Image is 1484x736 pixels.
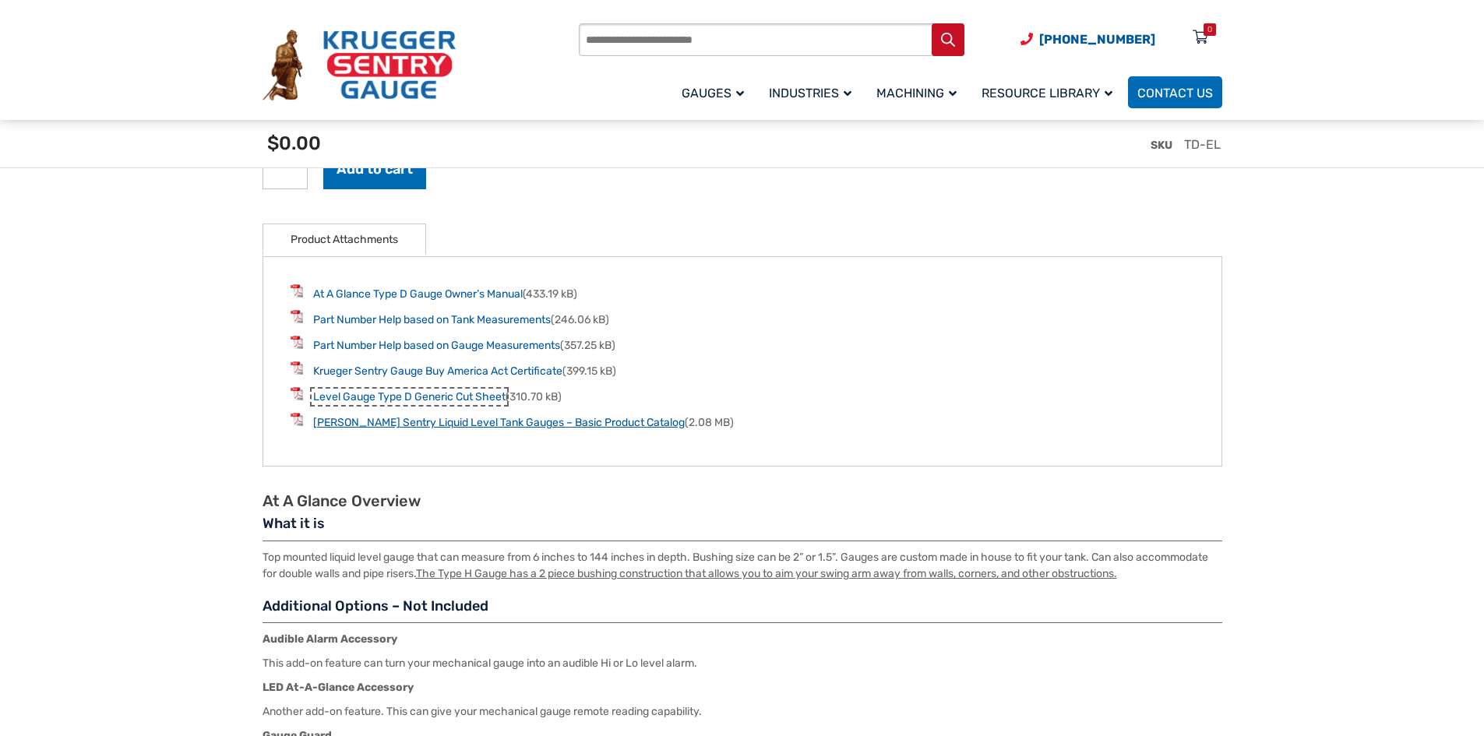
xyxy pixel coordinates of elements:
[291,387,1194,405] li: (310.70 kB)
[263,597,1222,624] h3: Additional Options – Not Included
[263,515,1222,541] h3: What it is
[769,86,851,100] span: Industries
[291,361,1194,379] li: (399.15 kB)
[1151,139,1172,152] span: SKU
[1184,137,1221,152] span: TD-EL
[1039,32,1155,47] span: [PHONE_NUMBER]
[263,491,1222,511] h2: At A Glance Overview
[867,74,972,111] a: Machining
[263,681,414,694] strong: LED At-A-Glance Accessory
[291,284,1194,302] li: (433.19 kB)
[1128,76,1222,108] a: Contact Us
[291,413,1194,431] li: (2.08 MB)
[313,416,685,429] a: [PERSON_NAME] Sentry Liquid Level Tank Gauges – Basic Product Catalog
[291,224,398,255] a: Product Attachments
[416,567,1117,580] u: The Type H Gauge has a 2 piece bushing construction that allows you to aim your swing arm away fr...
[263,703,1222,720] p: Another add-on feature. This can give your mechanical gauge remote reading capability.
[313,313,551,326] a: Part Number Help based on Tank Measurements
[1137,86,1213,100] span: Contact Us
[682,86,744,100] span: Gauges
[263,655,1222,671] p: This add-on feature can turn your mechanical gauge into an audible Hi or Lo level alarm.
[760,74,867,111] a: Industries
[263,632,397,646] strong: Audible Alarm Accessory
[313,390,506,403] a: Level Gauge Type D Generic Cut Sheet
[672,74,760,111] a: Gauges
[313,339,560,352] a: Part Number Help based on Gauge Measurements
[313,287,523,301] a: At A Glance Type D Gauge Owner’s Manual
[972,74,1128,111] a: Resource Library
[876,86,957,100] span: Machining
[291,310,1194,328] li: (246.06 kB)
[263,549,1222,582] p: Top mounted liquid level gauge that can measure from 6 inches to 144 inches in depth. Bushing siz...
[263,30,456,101] img: Krueger Sentry Gauge
[1207,23,1212,36] div: 0
[982,86,1112,100] span: Resource Library
[313,364,562,378] a: Krueger Sentry Gauge Buy America Act Certificate
[291,336,1194,354] li: (357.25 kB)
[1020,30,1155,49] a: Phone Number (920) 434-8860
